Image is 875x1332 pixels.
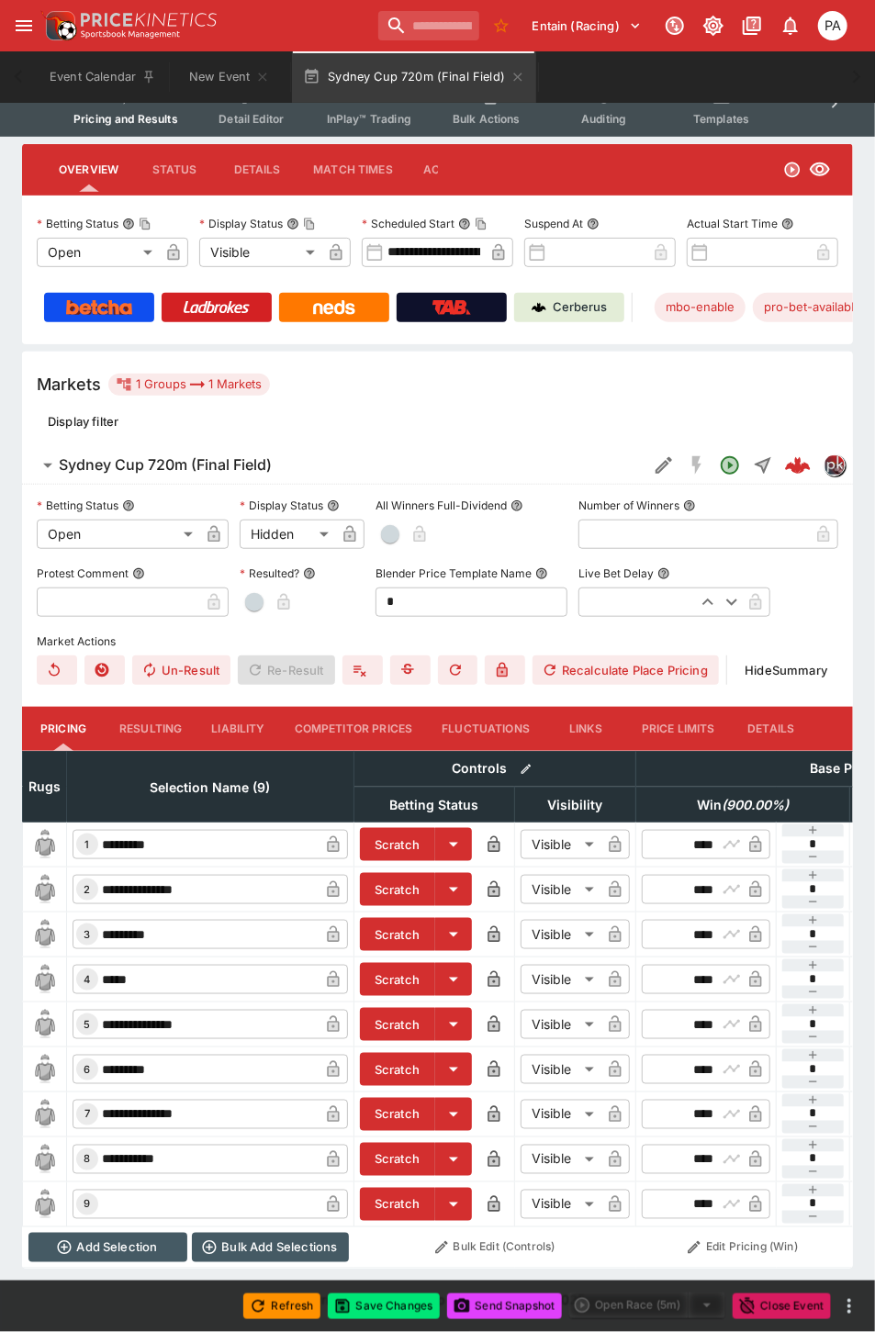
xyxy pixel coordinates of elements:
[59,455,272,475] h6: Sydney Cup 720m (Final Field)
[30,1190,60,1219] img: blank-silk.png
[327,112,411,126] span: InPlay™ Trading
[183,300,250,315] img: Ladbrokes
[192,1233,348,1262] button: Bulk Add Selections via CSV Data
[818,11,847,40] div: Peter Addley
[37,374,101,395] h5: Markets
[521,1100,600,1129] div: Visible
[487,11,516,40] button: No Bookmarks
[81,1108,94,1121] span: 7
[753,298,872,317] span: pro-bet-available
[219,112,284,126] span: Detail Editor
[238,655,334,685] span: Re-Result
[171,51,288,103] button: New Event
[360,1008,435,1041] button: Scratch
[408,148,490,192] button: Actions
[327,499,340,512] button: Display Status
[39,51,167,103] button: Event Calendar
[360,828,435,861] button: Scratch
[532,300,546,315] img: Cerberus
[360,963,435,996] button: Scratch
[544,707,627,751] button: Links
[360,1098,435,1131] button: Scratch
[196,707,279,751] button: Liability
[713,449,746,482] button: Open
[37,520,199,549] div: Open
[475,218,488,230] button: Copy To Clipboard
[781,218,794,230] button: Actual Start Time
[655,298,746,317] span: mbo-enable
[658,9,691,42] button: Connected to PK
[122,499,135,512] button: Betting Status
[376,498,507,513] p: All Winners Full-Dividend
[825,455,845,476] img: pricekinetics
[370,794,499,816] span: Betting Status
[303,567,316,580] button: Resulted?
[677,794,809,816] span: Win(900.00%)
[199,238,321,267] div: Visible
[521,965,600,994] div: Visible
[81,1198,95,1211] span: 9
[81,973,95,986] span: 4
[657,567,670,580] button: Live Bet Delay
[447,1293,562,1319] button: Send Snapshot
[292,51,536,103] button: Sydney Cup 720m (Final Field)
[66,300,132,315] img: Betcha
[569,1293,725,1318] div: split button
[753,293,872,322] div: Betting Target: cerberus
[116,374,263,396] div: 1 Groups 1 Markets
[360,1188,435,1221] button: Scratch
[37,407,129,436] button: Display filter
[838,1295,860,1317] button: more
[390,655,431,685] button: Substitutions
[533,655,718,685] button: Recalculate Place Pricing
[73,112,178,126] span: Pricing and Results
[280,707,428,751] button: Competitor Prices
[813,6,853,46] button: Peter Addley
[514,293,624,322] a: Cerberus
[81,1018,95,1031] span: 5
[298,148,408,192] button: Match Times
[722,794,789,816] em: ( 900.00 %)
[84,655,125,685] button: Clear Losing Results
[240,520,334,549] div: Hidden
[427,707,544,751] button: Fluctuations
[687,216,778,231] p: Actual Start Time
[581,112,626,126] span: Auditing
[30,875,60,904] img: blank-silk.png
[133,148,216,192] button: Status
[458,218,471,230] button: Scheduled StartCopy To Clipboard
[82,838,94,851] span: 1
[360,1053,435,1086] button: Scratch
[23,751,67,822] th: Rugs
[655,293,746,322] div: Betting Target: cerberus
[313,300,354,315] img: Neds
[733,1293,831,1319] button: Close Event
[362,216,454,231] p: Scheduled Start
[81,13,217,27] img: PriceKinetics
[746,449,780,482] button: Straight
[535,567,548,580] button: Blender Price Template Name
[37,216,118,231] p: Betting Status
[130,777,291,799] span: Selection Name (9)
[554,298,608,317] p: Cerberus
[780,447,816,484] a: cd392acd-ca23-460f-acf1-6fb7f500a66a
[522,11,653,40] button: Select Tenant
[438,655,478,685] button: Remap Selection Target
[81,1153,95,1166] span: 8
[453,112,521,126] span: Bulk Actions
[521,1010,600,1039] div: Visible
[680,449,713,482] button: SGM Disabled
[683,499,696,512] button: Number of Winners
[578,565,654,581] p: Live Bet Delay
[514,757,538,781] button: Bulk edit
[521,1055,600,1084] div: Visible
[360,873,435,906] button: Scratch
[432,300,471,315] img: TabNZ
[81,883,95,896] span: 2
[378,11,479,40] input: search
[132,655,230,685] button: Un-Result
[30,1010,60,1039] img: blank-silk.png
[809,159,831,181] svg: Visible
[647,449,680,482] button: Edit Detail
